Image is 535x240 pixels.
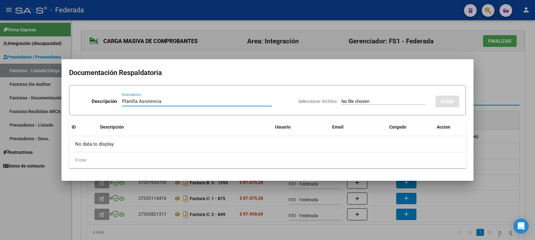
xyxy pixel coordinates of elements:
span: Accion [437,124,450,129]
span: SUBIR [441,99,454,104]
h2: Documentación Respaldatoria [69,67,466,79]
p: Descripción [92,98,117,105]
datatable-header-cell: Cargado [387,120,434,134]
datatable-header-cell: Email [330,120,387,134]
span: Seleccionar Archivo [298,99,337,104]
datatable-header-cell: Accion [434,120,466,134]
div: No data to display [69,136,466,152]
div: Open Intercom Messenger [513,218,529,234]
div: 0 total [69,152,466,168]
datatable-header-cell: Descripción [98,120,273,134]
datatable-header-cell: ID [69,120,98,134]
span: Usuario [275,124,291,129]
span: Cargado [389,124,406,129]
span: ID [72,124,76,129]
button: SUBIR [435,96,459,107]
span: Email [332,124,344,129]
span: Descripción [100,124,124,129]
datatable-header-cell: Usuario [273,120,330,134]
